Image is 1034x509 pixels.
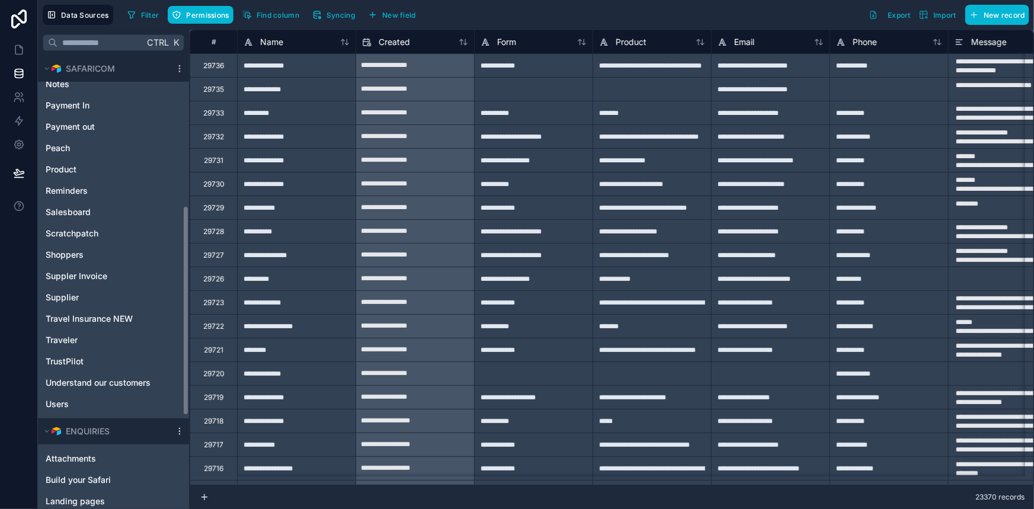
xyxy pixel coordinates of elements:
img: Airtable Logo [52,427,61,436]
span: New record [984,11,1025,20]
div: Suppler Invoice [40,267,187,286]
a: Shoppers [46,249,158,261]
a: Payment out [46,121,158,133]
div: 29733 [203,108,224,118]
button: Data Sources [43,5,113,25]
div: 29722 [203,322,224,331]
span: Message [971,36,1007,48]
div: Traveler [40,331,187,350]
span: New field [382,11,416,20]
span: Find column [257,11,299,20]
a: Permissions [168,6,238,24]
span: Product [616,36,646,48]
span: Permissions [186,11,229,20]
span: Payment In [46,100,89,111]
div: Shoppers [40,245,187,264]
a: Suppler Invoice [46,270,158,282]
span: Reminders [46,185,88,197]
a: Salesboard [46,206,158,218]
span: Users [46,398,69,410]
div: 29726 [203,274,224,284]
div: 29731 [204,156,223,165]
span: Filter [141,11,159,20]
span: Ctrl [146,35,170,50]
a: New record [961,5,1029,25]
a: Travel Insurance NEW [46,313,158,325]
span: Shoppers [46,249,84,261]
span: TrustPilot [46,356,84,367]
button: Import [915,5,961,25]
div: Notes [40,75,187,94]
div: 29735 [203,85,224,94]
div: 29717 [204,440,223,450]
div: 29728 [203,227,224,236]
div: Payment out [40,117,187,136]
div: 29718 [204,417,223,426]
span: Landing pages [46,495,105,507]
span: Suppler Invoice [46,270,107,282]
div: 29719 [204,393,223,402]
span: ENQUIRIES [66,425,110,437]
img: Airtable Logo [52,64,61,73]
a: Notes [46,78,158,90]
span: Traveler [46,334,78,346]
button: Filter [123,6,164,24]
span: Product [46,164,76,175]
span: Data Sources [61,11,109,20]
span: Email [734,36,754,48]
span: Peach [46,142,70,154]
a: Payment In [46,100,158,111]
div: 29732 [203,132,224,142]
span: Build your Safari [46,474,111,486]
span: Form [497,36,516,48]
span: Syncing [326,11,355,20]
a: TrustPilot [46,356,158,367]
button: Airtable LogoSAFARICOM [40,60,170,77]
span: Attachments [46,453,96,465]
button: New field [364,6,420,24]
div: Salesboard [40,203,187,222]
span: Created [379,36,410,48]
div: Build your Safari [40,470,187,489]
a: Scratchpatch [46,228,158,239]
span: Name [260,36,283,48]
div: Supplier [40,288,187,307]
div: 29723 [203,298,224,308]
a: Traveler [46,334,158,346]
span: 23370 records [975,492,1025,502]
button: Export [865,5,915,25]
a: Supplier [46,292,158,303]
span: Travel Insurance NEW [46,313,133,325]
div: # [199,37,228,46]
button: New record [965,5,1029,25]
div: Attachments [40,449,187,468]
span: SAFARICOM [66,63,115,75]
div: 29727 [203,251,224,260]
div: 29736 [203,61,224,71]
div: Payment In [40,96,187,115]
div: Users [40,395,187,414]
span: Notes [46,78,69,90]
div: 29721 [204,345,223,355]
span: K [172,39,180,47]
a: Reminders [46,185,158,197]
span: Export [888,11,911,20]
span: Scratchpatch [46,228,98,239]
span: Import [933,11,956,20]
div: 29716 [204,464,223,473]
a: Attachments [46,453,158,465]
div: Reminders [40,181,187,200]
div: scrollable content [38,56,189,508]
div: Peach [40,139,187,158]
button: Syncing [308,6,359,24]
div: Scratchpatch [40,224,187,243]
a: Users [46,398,158,410]
a: Syncing [308,6,364,24]
button: Permissions [168,6,233,24]
div: 29730 [203,180,225,189]
div: Travel Insurance NEW [40,309,187,328]
a: Understand our customers [46,377,158,389]
div: 29720 [203,369,225,379]
div: TrustPilot [40,352,187,371]
a: Product [46,164,158,175]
